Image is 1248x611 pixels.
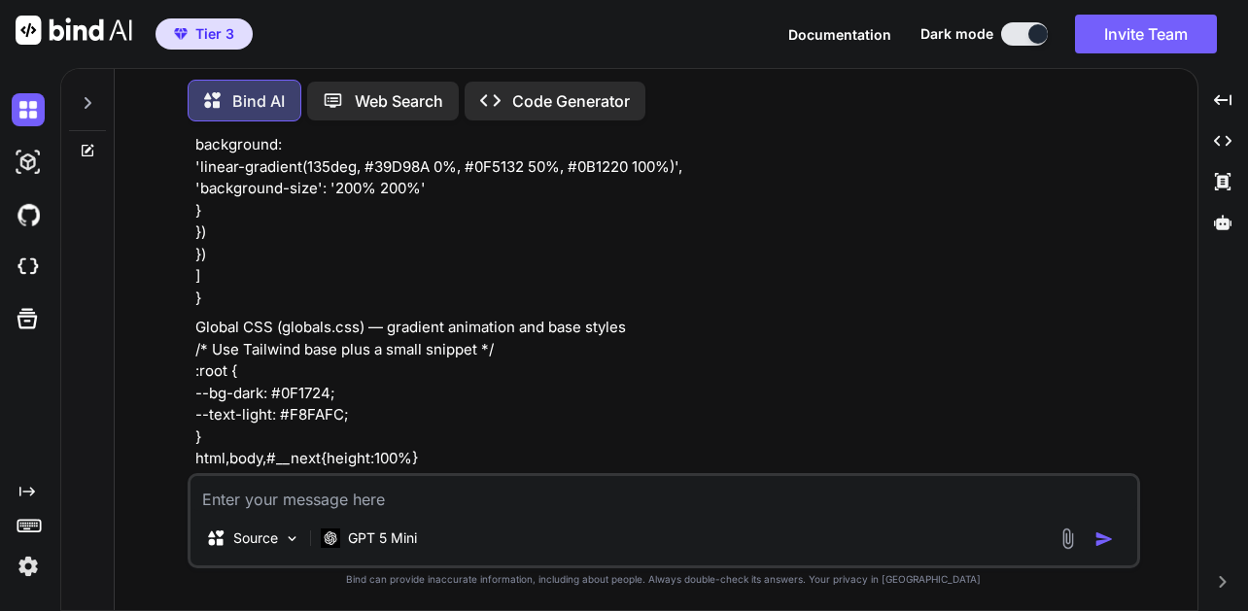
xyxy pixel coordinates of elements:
[321,528,340,547] img: GPT 5 Mini
[1094,529,1114,549] img: icon
[12,198,45,231] img: githubDark
[12,93,45,126] img: darkChat
[16,16,132,45] img: Bind AI
[284,530,300,547] img: Pick Models
[788,26,891,43] span: Documentation
[232,89,285,113] p: Bind AI
[195,24,234,44] span: Tier 3
[355,89,443,113] p: Web Search
[12,251,45,284] img: cloudideIcon
[348,528,417,548] p: GPT 5 Mini
[920,24,993,44] span: Dark mode
[188,572,1140,587] p: Bind can provide inaccurate information, including about people. Always double-check its answers....
[1057,527,1079,550] img: attachment
[174,28,188,40] img: premium
[12,550,45,583] img: settings
[12,146,45,179] img: darkAi-studio
[788,24,891,45] button: Documentation
[1075,15,1217,53] button: Invite Team
[233,528,278,548] p: Source
[156,18,253,50] button: premiumTier 3
[512,89,630,113] p: Code Generator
